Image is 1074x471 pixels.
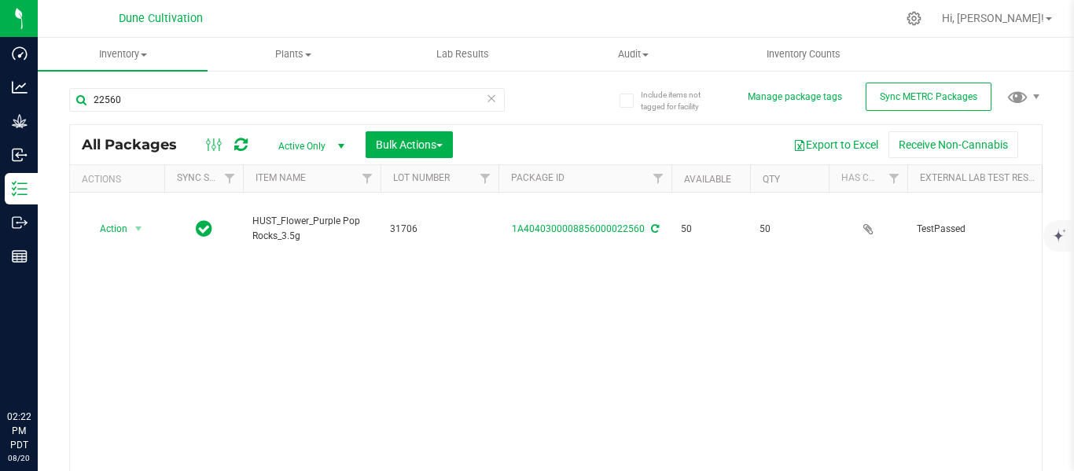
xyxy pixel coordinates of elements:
span: TestPassed [917,222,1055,237]
inline-svg: Grow [12,113,28,129]
div: Actions [82,174,158,185]
a: Filter [473,165,498,192]
span: Dune Cultivation [119,12,203,25]
button: Export to Excel [783,131,888,158]
a: Filter [646,165,671,192]
a: Qty [763,174,780,185]
button: Manage package tags [748,90,842,104]
span: Sync METRC Packages [880,91,977,102]
span: Inventory Counts [745,47,862,61]
inline-svg: Reports [12,248,28,264]
button: Sync METRC Packages [866,83,991,111]
inline-svg: Analytics [12,79,28,95]
span: Lab Results [415,47,510,61]
a: Inventory Counts [718,38,888,71]
span: Audit [549,47,717,61]
input: Search Package ID, Item Name, SKU, Lot or Part Number... [69,88,505,112]
a: External Lab Test Result [920,172,1043,183]
span: Clear [486,88,497,109]
a: Audit [548,38,718,71]
p: 08/20 [7,452,31,464]
span: Action [86,218,128,240]
a: Lab Results [378,38,548,71]
span: 50 [681,222,741,237]
iframe: Resource center [16,345,63,392]
inline-svg: Dashboard [12,46,28,61]
a: Filter [217,165,243,192]
th: Has COA [829,165,907,193]
button: Receive Non-Cannabis [888,131,1018,158]
span: Include items not tagged for facility [641,89,719,112]
span: All Packages [82,136,193,153]
span: Inventory [38,47,208,61]
button: Bulk Actions [366,131,453,158]
a: Plants [208,38,377,71]
a: Sync Status [177,172,237,183]
inline-svg: Inbound [12,147,28,163]
a: Available [684,174,731,185]
a: Filter [355,165,381,192]
a: Item Name [256,172,306,183]
span: HUST_Flower_Purple Pop Rocks_3.5g [252,214,371,244]
inline-svg: Outbound [12,215,28,230]
a: Lot Number [393,172,450,183]
span: 31706 [390,222,489,237]
div: Manage settings [904,11,924,26]
a: Inventory [38,38,208,71]
span: In Sync [196,218,212,240]
a: Filter [881,165,907,192]
span: 50 [760,222,819,237]
a: Package ID [511,172,565,183]
span: Plants [208,47,377,61]
span: Sync from Compliance System [649,223,659,234]
a: 1A4040300008856000022560 [512,223,645,234]
a: Filter [1039,165,1065,192]
span: Hi, [PERSON_NAME]! [942,12,1044,24]
span: Bulk Actions [376,138,443,151]
span: select [129,218,149,240]
inline-svg: Inventory [12,181,28,197]
p: 02:22 PM PDT [7,410,31,452]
